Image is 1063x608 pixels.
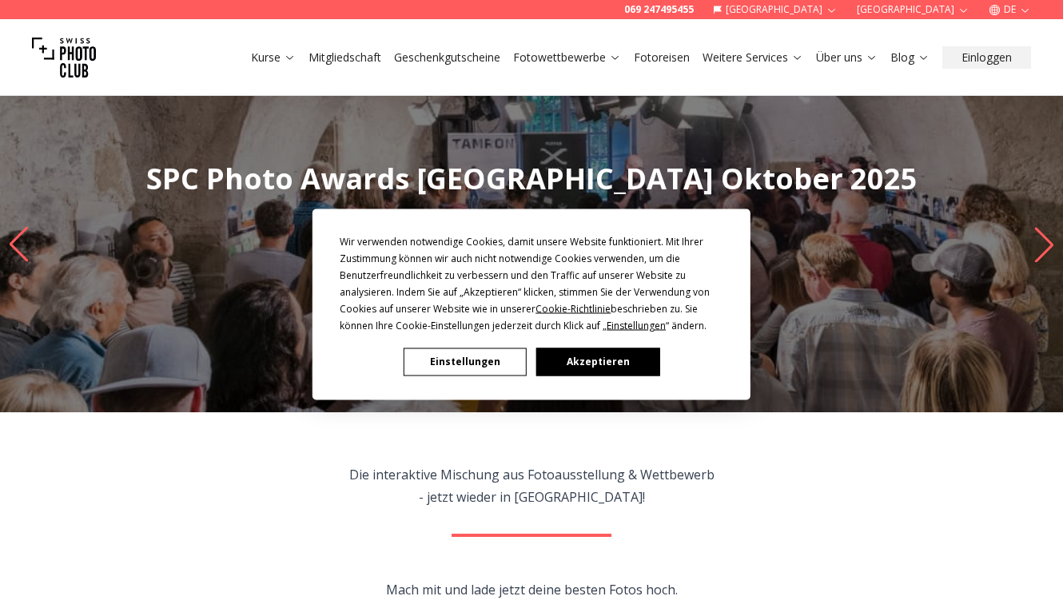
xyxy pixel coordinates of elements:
[536,348,659,376] button: Akzeptieren
[340,232,723,333] div: Wir verwenden notwendige Cookies, damit unsere Website funktioniert. Mit Ihrer Zustimmung können ...
[535,301,611,315] span: Cookie-Richtlinie
[404,348,527,376] button: Einstellungen
[313,209,750,399] div: Cookie Consent Prompt
[607,318,666,332] span: Einstellungen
